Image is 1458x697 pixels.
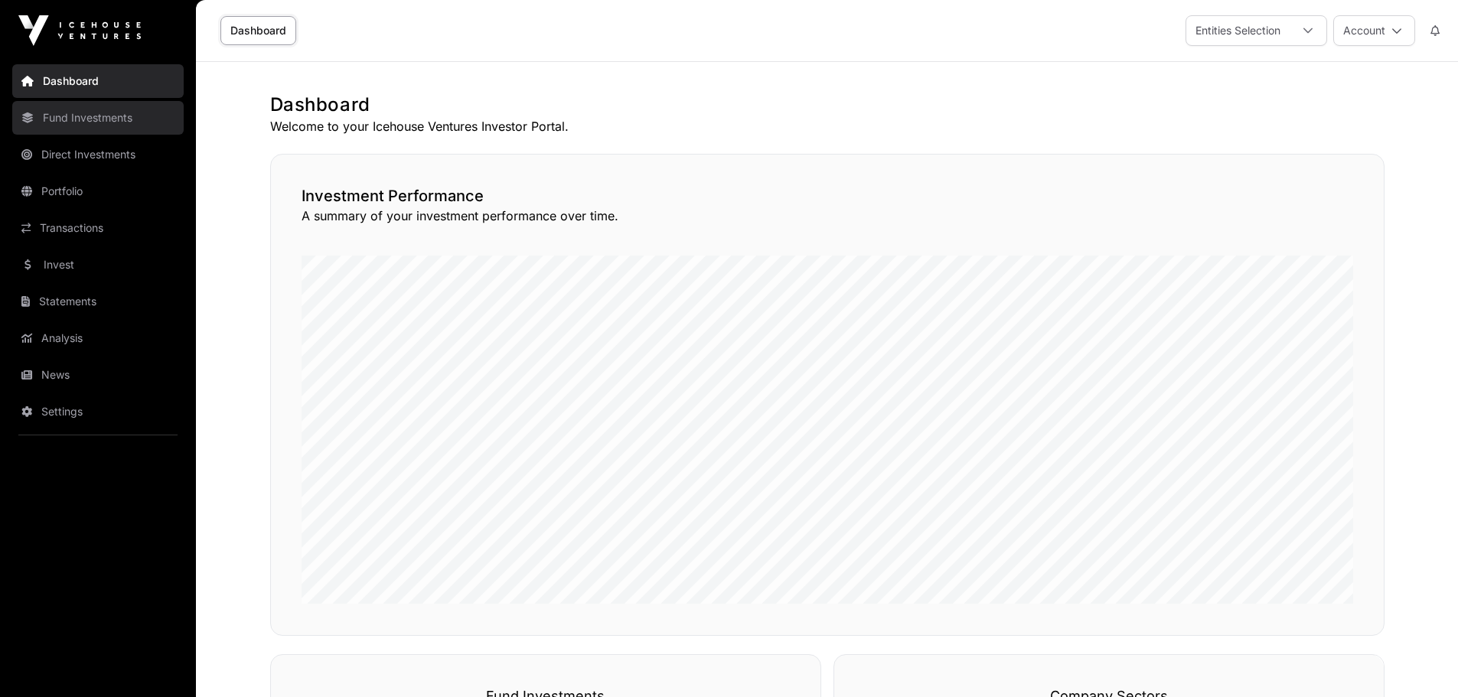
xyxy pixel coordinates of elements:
[12,321,184,355] a: Analysis
[12,211,184,245] a: Transactions
[12,174,184,208] a: Portfolio
[12,101,184,135] a: Fund Investments
[270,117,1385,135] p: Welcome to your Icehouse Ventures Investor Portal.
[12,64,184,98] a: Dashboard
[302,185,1353,207] h2: Investment Performance
[270,93,1385,117] h1: Dashboard
[1186,16,1290,45] div: Entities Selection
[302,207,1353,225] p: A summary of your investment performance over time.
[12,248,184,282] a: Invest
[220,16,296,45] a: Dashboard
[1381,624,1458,697] iframe: Chat Widget
[12,285,184,318] a: Statements
[12,138,184,171] a: Direct Investments
[1333,15,1415,46] button: Account
[12,358,184,392] a: News
[18,15,141,46] img: Icehouse Ventures Logo
[12,395,184,428] a: Settings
